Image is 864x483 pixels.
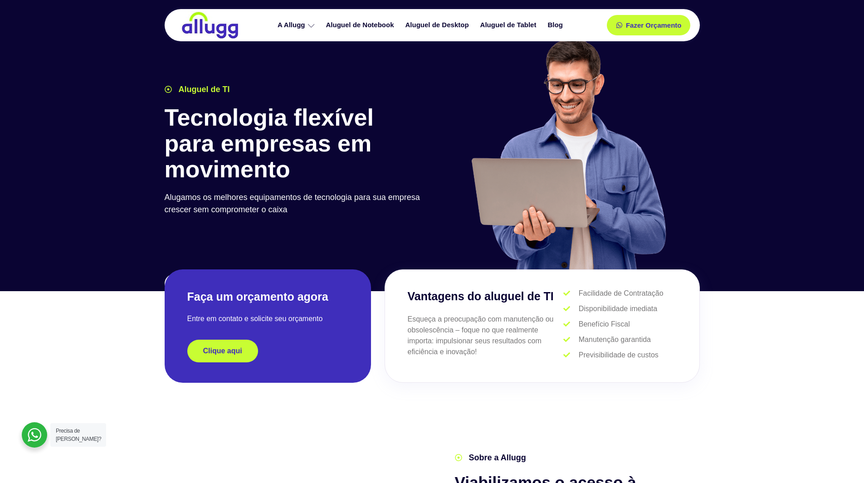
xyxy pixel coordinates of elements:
span: Fazer Orçamento [626,22,682,29]
span: Aluguel de TI [176,83,230,96]
span: Manutenção garantida [576,334,651,345]
span: Benefício Fiscal [576,319,630,330]
iframe: Chat Widget [819,439,864,483]
img: aluguel de ti para startups [468,38,668,269]
span: Precisa de [PERSON_NAME]? [56,428,101,442]
span: Previsibilidade de custos [576,350,659,361]
p: Alugamos os melhores equipamentos de tecnologia para sua empresa crescer sem comprometer o caixa [165,191,428,216]
img: locação de TI é Allugg [181,11,239,39]
a: A Allugg [273,17,322,33]
h3: Vantagens do aluguel de TI [408,288,564,305]
a: Blog [543,17,569,33]
p: Entre em contato e solicite seu orçamento [187,313,348,324]
p: Esqueça a preocupação com manutenção ou obsolescência – foque no que realmente importa: impulsion... [408,314,564,357]
a: Aluguel de Tablet [476,17,543,33]
a: Fazer Orçamento [607,15,691,35]
a: Clique aqui [187,340,258,362]
h1: Tecnologia flexível para empresas em movimento [165,105,428,183]
span: Clique aqui [203,347,242,355]
span: Sobre a Allugg [467,452,526,464]
span: Facilidade de Contratação [576,288,664,299]
h2: Faça um orçamento agora [187,289,348,304]
span: Disponibilidade imediata [576,303,657,314]
a: Aluguel de Notebook [322,17,401,33]
a: Aluguel de Desktop [401,17,476,33]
